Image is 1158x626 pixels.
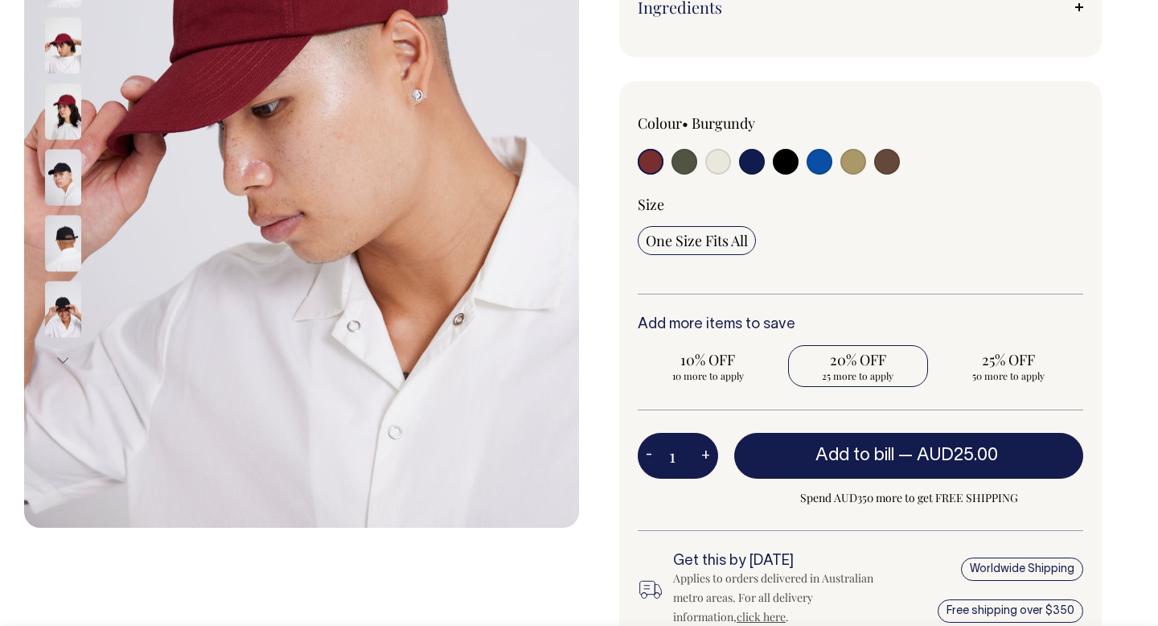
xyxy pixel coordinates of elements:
[917,447,998,463] span: AUD25.00
[682,113,688,133] span: •
[638,226,756,255] input: One Size Fits All
[45,149,81,205] img: black
[946,350,1070,369] span: 25% OFF
[638,345,778,387] input: 10% OFF 10 more to apply
[638,317,1083,333] h6: Add more items to save
[45,17,81,73] img: burgundy
[815,447,894,463] span: Add to bill
[45,83,81,139] img: burgundy
[796,350,921,369] span: 20% OFF
[938,345,1078,387] input: 25% OFF 50 more to apply
[51,342,75,378] button: Next
[898,447,1002,463] span: —
[796,369,921,382] span: 25 more to apply
[45,215,81,271] img: black
[734,488,1083,508] span: Spend AUD350 more to get FREE SHIPPING
[693,440,718,472] button: +
[946,369,1070,382] span: 50 more to apply
[788,345,929,387] input: 20% OFF 25 more to apply
[646,369,770,382] span: 10 more to apply
[45,281,81,337] img: black
[646,350,770,369] span: 10% OFF
[646,231,748,250] span: One Size Fits All
[737,609,786,624] a: click here
[734,433,1083,478] button: Add to bill —AUD25.00
[638,195,1083,214] div: Size
[638,113,816,133] div: Colour
[638,440,660,472] button: -
[673,554,881,570] h6: Get this by [DATE]
[692,113,755,133] label: Burgundy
